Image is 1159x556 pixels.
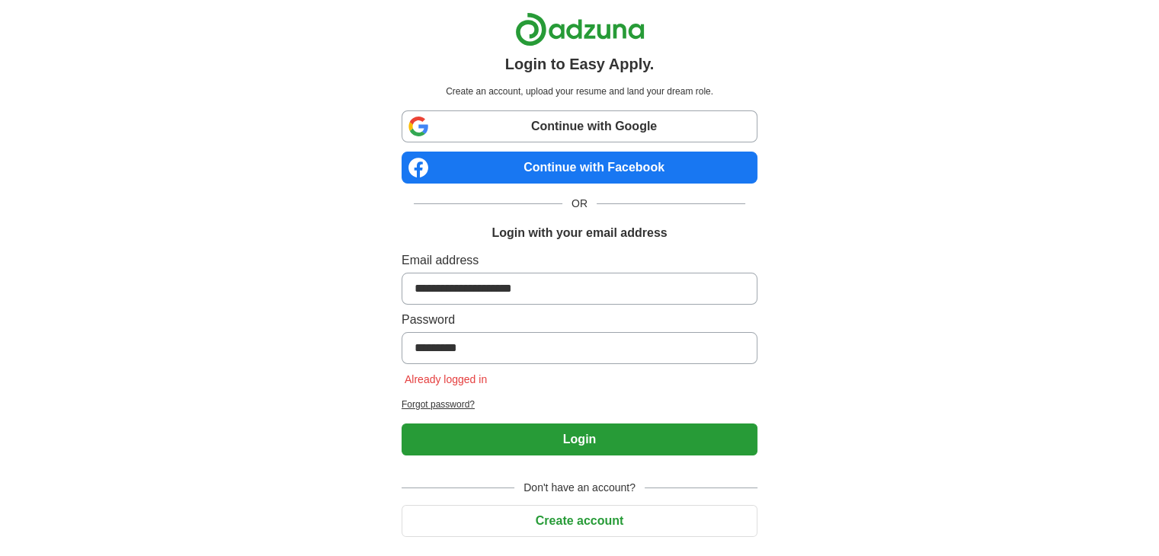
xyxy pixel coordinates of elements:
[402,152,757,184] a: Continue with Facebook
[505,53,655,75] h1: Login to Easy Apply.
[402,505,757,537] button: Create account
[562,196,597,212] span: OR
[402,251,757,270] label: Email address
[491,224,667,242] h1: Login with your email address
[402,398,757,411] a: Forgot password?
[402,311,757,329] label: Password
[402,423,757,455] button: Login
[515,12,645,46] img: Adzuna logo
[402,110,757,142] a: Continue with Google
[402,373,490,385] span: Already logged in
[402,514,757,527] a: Create account
[405,85,754,98] p: Create an account, upload your resume and land your dream role.
[514,480,645,496] span: Don't have an account?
